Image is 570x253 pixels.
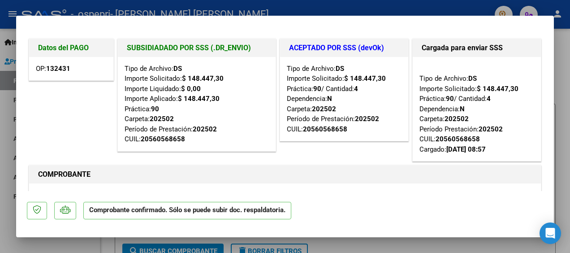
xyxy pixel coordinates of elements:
strong: 4 [354,85,358,93]
strong: DS [173,65,182,73]
strong: 90 [446,95,454,103]
strong: $ 148.447,30 [477,85,518,93]
strong: 202502 [193,125,217,133]
div: 20560568658 [141,134,185,144]
strong: $ 148.447,30 [182,74,224,83]
strong: $ 148.447,30 [344,74,386,83]
strong: 4 [487,95,491,103]
div: Tipo de Archivo: Importe Solicitado: Práctica: / Cantidad: Dependencia: Carpeta: Período de Prest... [287,64,402,135]
strong: N [327,95,332,103]
strong: [DATE] 08:57 [446,145,486,153]
strong: 132431 [46,65,70,73]
strong: 202502 [150,115,174,123]
span: OP: [36,65,70,73]
div: Tipo de Archivo: Importe Solicitado: Importe Liquidado: Importe Aplicado: Práctica: Carpeta: Perí... [125,64,269,144]
div: Tipo de Archivo: Importe Solicitado: Práctica: / Cantidad: Dependencia: Carpeta: Período Prestaci... [419,64,534,155]
strong: 202502 [445,115,469,123]
strong: N [460,105,465,113]
strong: DS [336,65,344,73]
strong: COMPROBANTE [38,170,91,179]
strong: $ 148.447,30 [178,95,220,103]
strong: 202502 [312,105,336,113]
strong: 90 [151,105,159,113]
h1: Datos del PAGO [38,43,104,53]
strong: 90 [313,85,321,93]
p: Comprobante confirmado. Sólo se puede subir doc. respaldatoria. [83,202,291,219]
h1: Cargada para enviar SSS [422,43,532,53]
div: 20560568658 [303,124,347,135]
div: 20560568658 [436,134,480,144]
strong: 202502 [355,115,379,123]
strong: DS [468,74,477,83]
strong: $ 0,00 [181,85,201,93]
h1: ACEPTADO POR SSS (devOk) [289,43,400,53]
h1: SUBSIDIADADO POR SSS (.DR_ENVIO) [127,43,267,53]
strong: 202502 [479,125,503,133]
div: Open Intercom Messenger [540,222,561,244]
